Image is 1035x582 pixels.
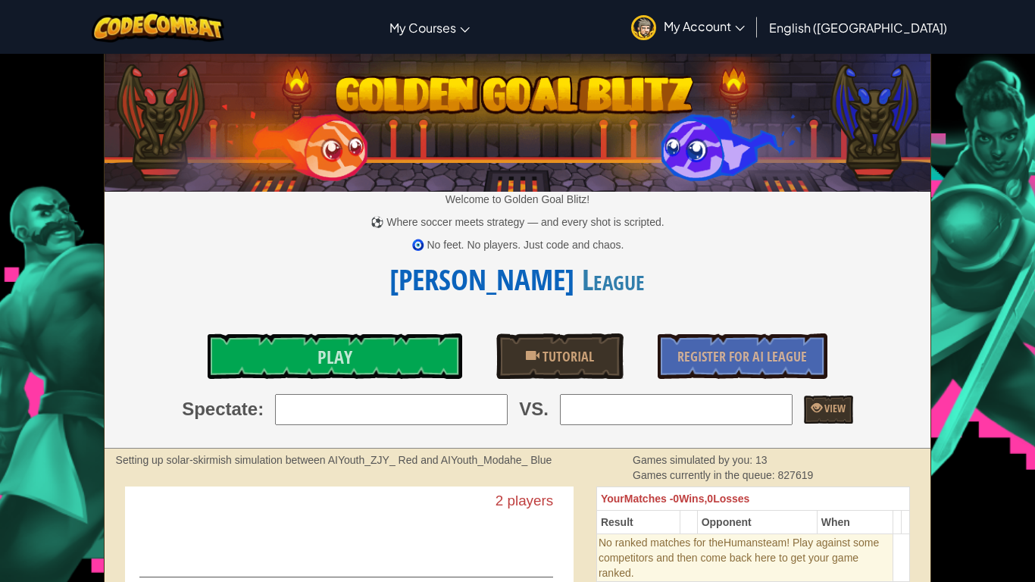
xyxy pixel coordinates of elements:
[182,396,258,422] span: Spectate
[105,214,931,230] p: ⚽ Where soccer meets strategy — and every shot is scripted.
[596,510,680,533] th: Result
[633,454,755,466] span: Games simulated by you:
[679,493,707,505] span: Wins,
[817,510,893,533] th: When
[389,20,456,36] span: My Courses
[599,537,879,579] span: team! Play against some competitors and then come back here to get your game ranked.
[658,333,827,379] a: Register for AI League
[624,493,674,505] span: Matches -
[92,11,224,42] img: CodeCombat logo
[761,7,955,48] a: English ([GEOGRAPHIC_DATA])
[496,493,555,508] text: 2 players
[778,469,814,481] span: 827619
[519,396,549,422] span: VS.
[769,20,947,36] span: English ([GEOGRAPHIC_DATA])
[822,401,846,415] span: View
[496,333,624,379] a: Tutorial
[382,7,477,48] a: My Courses
[631,15,656,40] img: avatar
[664,18,745,34] span: My Account
[596,487,909,510] th: 0 0
[596,533,893,581] td: Humans
[633,469,777,481] span: Games currently in the queue:
[677,347,807,366] span: Register for AI League
[755,454,768,466] span: 13
[389,259,574,299] a: [PERSON_NAME]
[601,493,624,505] span: Your
[105,192,931,207] p: Welcome to Golden Goal Blitz!
[574,259,645,299] span: League
[697,510,817,533] th: Opponent
[624,3,752,51] a: My Account
[539,347,594,366] span: Tutorial
[105,48,931,192] img: Golden Goal
[599,537,724,549] span: No ranked matches for the
[105,237,931,252] p: 🧿 No feet. No players. Just code and chaos.
[116,454,552,466] strong: Setting up solar-skirmish simulation between AIYouth_ZJY_ Red and AIYouth_Modahe_ Blue
[258,396,264,422] span: :
[713,493,749,505] span: Losses
[317,345,352,369] span: Play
